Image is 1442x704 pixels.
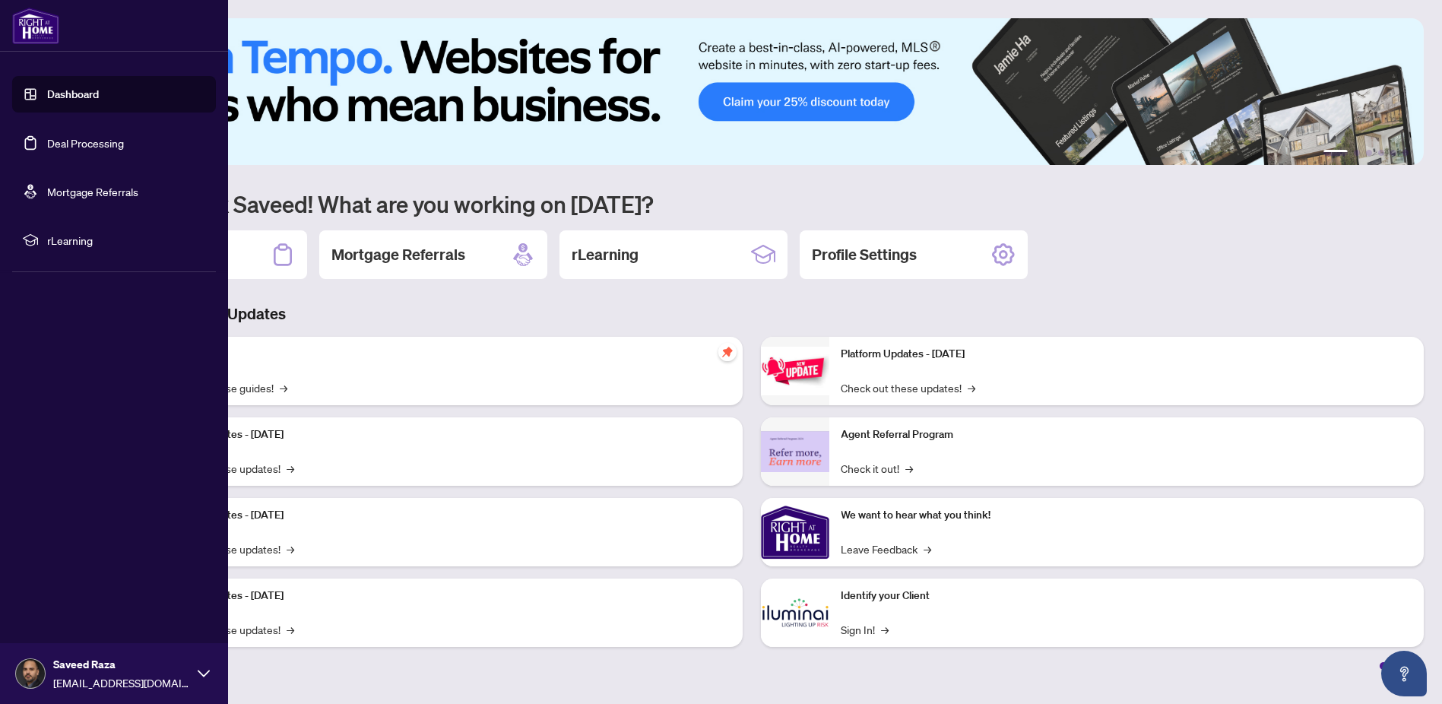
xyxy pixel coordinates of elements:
[79,18,1424,165] img: Slide 0
[882,621,889,638] span: →
[718,343,737,361] span: pushpin
[841,507,1412,524] p: We want to hear what you think!
[160,588,731,604] p: Platform Updates - [DATE]
[841,427,1412,443] p: Agent Referral Program
[47,136,124,150] a: Deal Processing
[160,346,731,363] p: Self-Help
[47,232,205,249] span: rLearning
[12,8,59,44] img: logo
[79,303,1424,325] h3: Brokerage & Industry Updates
[1402,150,1409,156] button: 6
[53,656,190,673] span: Saveed Raza
[968,379,976,396] span: →
[761,347,829,395] img: Platform Updates - June 23, 2025
[841,346,1412,363] p: Platform Updates - [DATE]
[761,498,829,566] img: We want to hear what you think!
[160,427,731,443] p: Platform Updates - [DATE]
[160,507,731,524] p: Platform Updates - [DATE]
[331,244,465,265] h2: Mortgage Referrals
[53,674,190,691] span: [EMAIL_ADDRESS][DOMAIN_NAME]
[47,185,138,198] a: Mortgage Referrals
[572,244,639,265] h2: rLearning
[761,431,829,473] img: Agent Referral Program
[906,460,914,477] span: →
[924,541,932,557] span: →
[16,659,45,688] img: Profile Icon
[812,244,917,265] h2: Profile Settings
[841,621,889,638] a: Sign In!→
[1366,150,1372,156] button: 3
[1381,651,1427,696] button: Open asap
[841,379,976,396] a: Check out these updates!→
[1354,150,1360,156] button: 2
[280,379,287,396] span: →
[47,87,99,101] a: Dashboard
[287,460,294,477] span: →
[841,588,1412,604] p: Identify your Client
[1378,150,1384,156] button: 4
[287,541,294,557] span: →
[287,621,294,638] span: →
[841,460,914,477] a: Check it out!→
[841,541,932,557] a: Leave Feedback→
[761,579,829,647] img: Identify your Client
[79,189,1424,218] h1: Welcome back Saveed! What are you working on [DATE]?
[1323,150,1348,156] button: 1
[1390,150,1396,156] button: 5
